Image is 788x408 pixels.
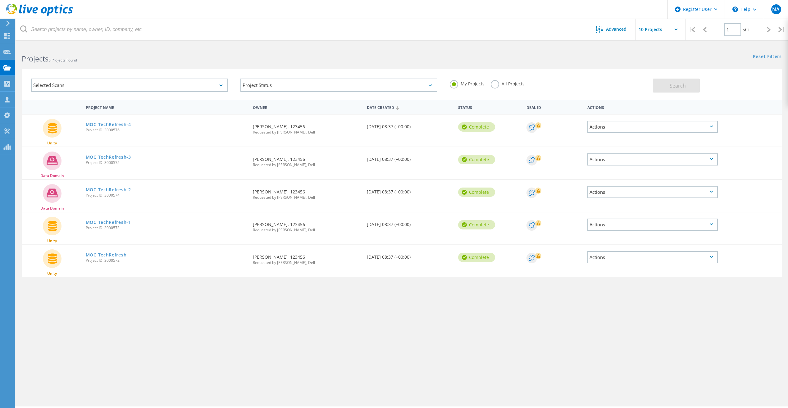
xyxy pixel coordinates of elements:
span: Requested by [PERSON_NAME], Dell [253,261,361,265]
button: Search [653,79,700,93]
span: NA [772,7,780,12]
span: Project ID: 3000573 [86,226,247,230]
span: Unity [47,272,57,275]
div: [PERSON_NAME], 123456 [250,180,364,206]
span: Data Domain [40,206,64,210]
span: Project ID: 3000574 [86,193,247,197]
span: Requested by [PERSON_NAME], Dell [253,163,361,167]
span: Project ID: 3000575 [86,161,247,165]
span: Data Domain [40,174,64,178]
div: [DATE] 08:37 (+00:00) [364,115,455,135]
div: [DATE] 08:37 (+00:00) [364,180,455,200]
span: Project ID: 3000572 [86,259,247,262]
a: MOC TechRefresh-2 [86,188,131,192]
div: Project Status [240,79,437,92]
b: Projects [22,54,48,64]
div: Complete [458,253,495,262]
div: Actions [587,153,718,165]
div: Complete [458,122,495,132]
div: Project Name [83,101,250,113]
span: Requested by [PERSON_NAME], Dell [253,228,361,232]
span: Unity [47,239,57,243]
div: Complete [458,220,495,229]
div: Date Created [364,101,455,113]
span: Requested by [PERSON_NAME], Dell [253,130,361,134]
a: Live Optics Dashboard [6,13,73,17]
div: Owner [250,101,364,113]
div: [PERSON_NAME], 123456 [250,147,364,173]
div: Status [455,101,523,113]
a: MOC TechRefresh-4 [86,122,131,127]
div: | [775,19,788,41]
div: Actions [587,251,718,263]
a: Reset Filters [753,54,782,60]
span: 5 Projects Found [48,57,77,63]
span: of 1 [743,27,749,33]
input: Search projects by name, owner, ID, company, etc [16,19,586,40]
label: My Projects [450,80,485,86]
div: | [686,19,698,41]
div: [DATE] 08:37 (+00:00) [364,147,455,168]
div: Complete [458,155,495,164]
label: All Projects [491,80,525,86]
div: [PERSON_NAME], 123456 [250,115,364,140]
div: [DATE] 08:37 (+00:00) [364,212,455,233]
a: MOC TechRefresh-1 [86,220,131,224]
div: Deal Id [523,101,584,113]
span: Search [670,82,686,89]
div: [PERSON_NAME], 123456 [250,245,364,271]
div: Actions [584,101,721,113]
div: Actions [587,121,718,133]
div: Actions [587,186,718,198]
div: [PERSON_NAME], 123456 [250,212,364,238]
div: Complete [458,188,495,197]
div: Selected Scans [31,79,228,92]
a: MOC TechRefresh [86,253,127,257]
svg: \n [732,7,738,12]
div: Actions [587,219,718,231]
div: [DATE] 08:37 (+00:00) [364,245,455,265]
span: Project ID: 3000576 [86,128,247,132]
a: MOC TechRefresh-3 [86,155,131,159]
span: Requested by [PERSON_NAME], Dell [253,196,361,199]
span: Unity [47,141,57,145]
span: Advanced [606,27,626,31]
